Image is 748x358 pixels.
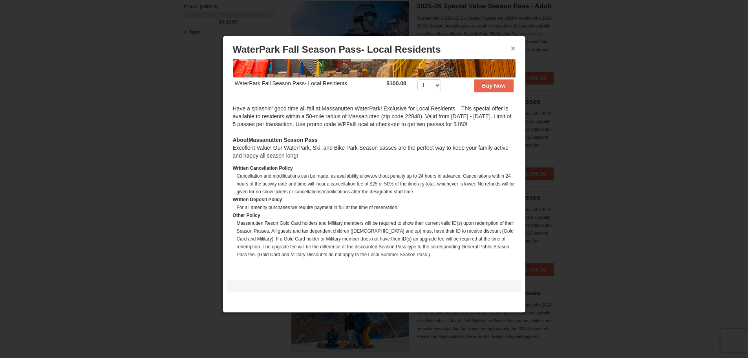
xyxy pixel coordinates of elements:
button: × [511,44,516,52]
dt: Written Cancellation Policy [233,164,516,172]
dt: Other Policy [233,211,516,219]
div: Have a splashin' good time all fall at Massanutten WaterPark! Exclusive for Local Residents – Thi... [233,105,516,136]
dt: Written Deposit Policy [233,196,516,204]
h3: WaterPark Fall Season Pass- Local Residents [233,44,516,55]
div: Excellent Value! Our WaterPark, Ski, and Bike Park Season passes are the perfect way to keep your... [233,136,516,160]
strong: Buy Now [482,83,506,89]
span: About [233,137,249,143]
dd: Cancellation and modifications can be made, as availability allows,without penalty up to 24 hours... [237,172,516,196]
td: WaterPark Fall Season Pass- Local Residents [233,78,385,97]
dd: Massanutten Resort Gold Card holders and Military members will be required to show their current ... [237,219,516,259]
strong: $100.00 [386,80,406,86]
strong: Massanutten Season Pass [233,137,318,143]
button: Buy Now [474,79,514,92]
dd: For all amenity purchases we require payment in full at the time of reservation. [237,204,516,211]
